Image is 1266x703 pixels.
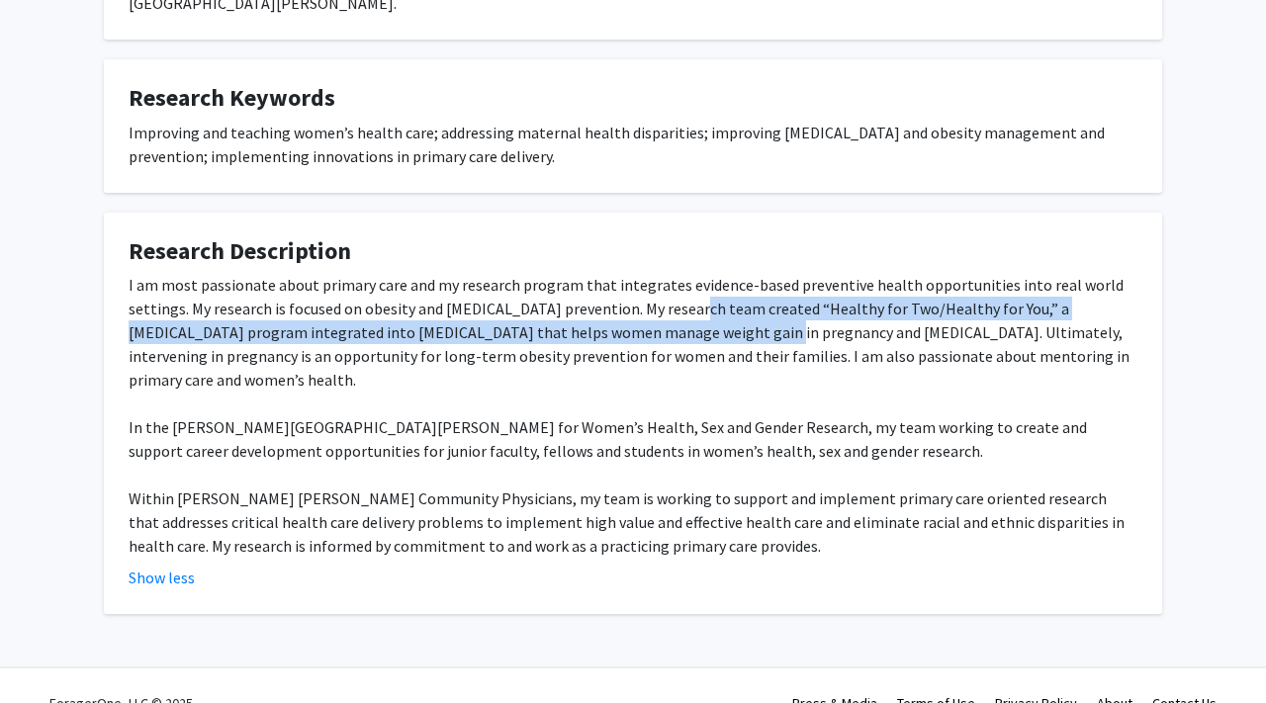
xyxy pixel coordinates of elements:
[129,273,1137,558] div: I am most passionate about primary care and my research program that integrates evidence-based pr...
[129,84,1137,113] h4: Research Keywords
[129,121,1137,168] div: Improving and teaching women’s health care; addressing maternal health disparities; improving [ME...
[129,237,1137,266] h4: Research Description
[15,614,84,688] iframe: Chat
[129,566,195,589] button: Show less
